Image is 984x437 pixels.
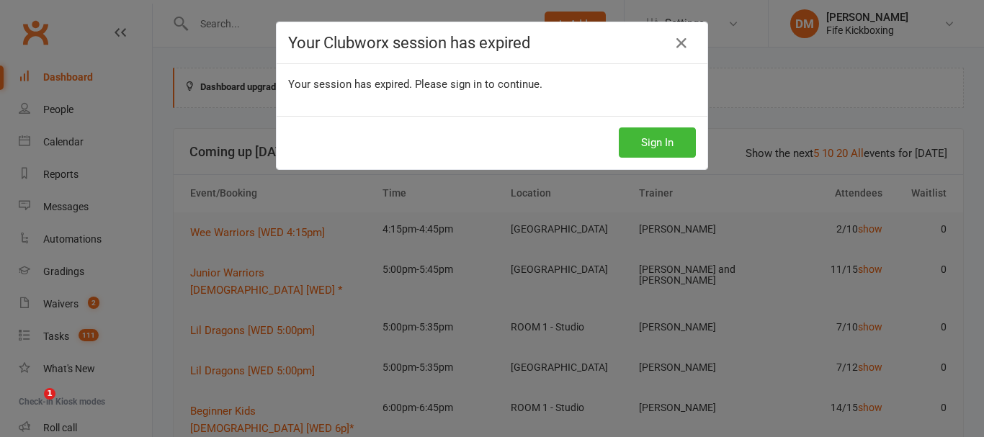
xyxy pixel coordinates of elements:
h4: Your Clubworx session has expired [288,34,696,52]
span: 1 [44,388,55,400]
iframe: Intercom live chat [14,388,49,423]
span: Your session has expired. Please sign in to continue. [288,78,542,91]
a: Close [670,32,693,55]
button: Sign In [619,127,696,158]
